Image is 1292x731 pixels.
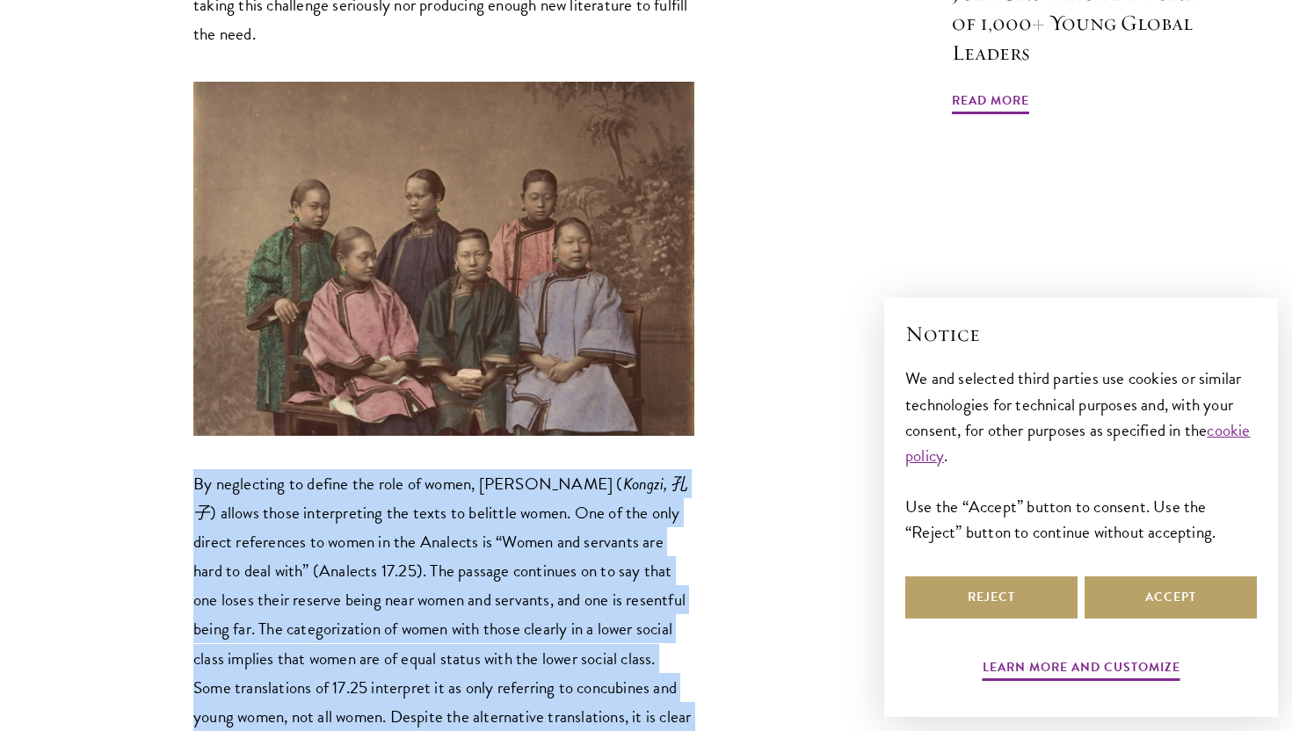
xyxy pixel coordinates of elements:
button: Reject [905,576,1078,619]
a: cookie policy [905,417,1251,468]
h2: Notice [905,319,1257,349]
button: Learn more and customize [983,656,1180,684]
div: We and selected third parties use cookies or similar technologies for technical purposes and, wit... [905,365,1257,544]
button: Accept [1085,576,1257,619]
span: Read More [952,90,1029,117]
